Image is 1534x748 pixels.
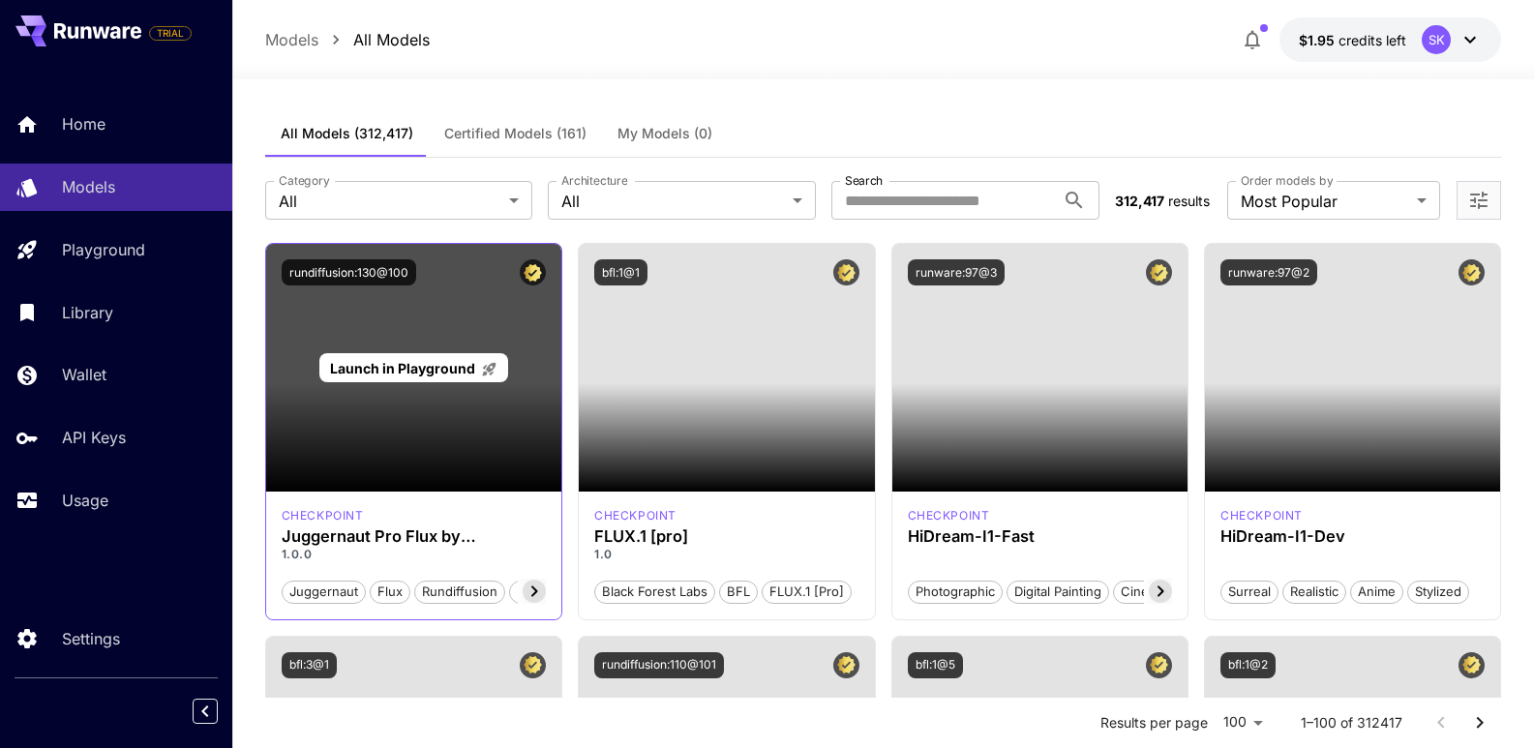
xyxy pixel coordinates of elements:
[1338,32,1406,48] span: credits left
[1115,193,1164,209] span: 312,417
[833,652,859,678] button: Certified Model – Vetted for best performance and includes a commercial license.
[1459,259,1485,285] button: Certified Model – Vetted for best performance and includes a commercial license.
[62,112,105,135] p: Home
[1221,583,1278,602] span: Surreal
[1220,652,1276,678] button: bfl:1@2
[763,583,851,602] span: FLUX.1 [pro]
[762,579,852,604] button: FLUX.1 [pro]
[1008,583,1108,602] span: Digital Painting
[1007,579,1109,604] button: Digital Painting
[594,507,677,524] div: fluxpro
[265,28,318,51] a: Models
[444,125,587,142] span: Certified Models (161)
[594,579,715,604] button: Black Forest Labs
[908,259,1005,285] button: runware:97@3
[279,172,330,189] label: Category
[150,26,191,41] span: TRIAL
[833,259,859,285] button: Certified Model – Vetted for best performance and includes a commercial license.
[908,507,990,524] div: HiDream Fast
[282,527,546,546] h3: Juggernaut Pro Flux by RunDiffusion
[282,507,364,524] div: FLUX.1 D
[594,259,647,285] button: bfl:1@1
[193,699,218,724] button: Collapse sidebar
[207,694,232,729] div: Collapse sidebar
[370,579,410,604] button: flux
[265,28,430,51] nav: breadcrumb
[282,507,364,524] p: checkpoint
[1168,193,1210,209] span: results
[594,527,858,546] h3: FLUX.1 [pro]
[1351,583,1402,602] span: Anime
[1350,579,1403,604] button: Anime
[908,579,1003,604] button: Photographic
[520,652,546,678] button: Certified Model – Vetted for best performance and includes a commercial license.
[1459,652,1485,678] button: Certified Model – Vetted for best performance and includes a commercial license.
[594,507,677,524] p: checkpoint
[319,353,508,383] a: Launch in Playground
[720,583,757,602] span: BFL
[414,579,505,604] button: rundiffusion
[561,172,627,189] label: Architecture
[1100,713,1208,733] p: Results per page
[1467,189,1490,213] button: Open more filters
[62,301,113,324] p: Library
[282,546,546,563] p: 1.0.0
[62,627,120,650] p: Settings
[281,125,413,142] span: All Models (312,417)
[62,363,106,386] p: Wallet
[1220,527,1485,546] h3: HiDream-I1-Dev
[282,652,337,678] button: bfl:3@1
[1114,583,1187,602] span: Cinematic
[1113,579,1188,604] button: Cinematic
[1407,579,1469,604] button: Stylized
[1460,703,1499,742] button: Go to next page
[617,125,712,142] span: My Models (0)
[594,652,724,678] button: rundiffusion:110@101
[520,259,546,285] button: Certified Model – Vetted for best performance and includes a commercial license.
[845,172,883,189] label: Search
[909,583,1002,602] span: Photographic
[282,579,366,604] button: juggernaut
[908,527,1172,546] h3: HiDream-I1-Fast
[509,579,545,604] button: pro
[283,583,365,602] span: juggernaut
[594,546,858,563] p: 1.0
[62,489,108,512] p: Usage
[62,175,115,198] p: Models
[1301,713,1402,733] p: 1–100 of 312417
[1422,25,1451,54] div: SK
[1146,652,1172,678] button: Certified Model – Vetted for best performance and includes a commercial license.
[1220,507,1303,524] p: checkpoint
[353,28,430,51] a: All Models
[282,259,416,285] button: rundiffusion:130@100
[371,583,409,602] span: flux
[330,360,475,376] span: Launch in Playground
[1216,708,1270,736] div: 100
[149,21,192,45] span: Add your payment card to enable full platform functionality.
[595,583,714,602] span: Black Forest Labs
[415,583,504,602] span: rundiffusion
[510,583,544,602] span: pro
[62,426,126,449] p: API Keys
[1282,579,1346,604] button: Realistic
[1299,32,1338,48] span: $1.95
[561,190,785,213] span: All
[1408,583,1468,602] span: Stylized
[908,652,963,678] button: bfl:1@5
[279,190,502,213] span: All
[1220,259,1317,285] button: runware:97@2
[1220,507,1303,524] div: HiDream Dev
[1283,583,1345,602] span: Realistic
[1146,259,1172,285] button: Certified Model – Vetted for best performance and includes a commercial license.
[1241,190,1409,213] span: Most Popular
[719,579,758,604] button: BFL
[1220,579,1278,604] button: Surreal
[62,238,145,261] p: Playground
[1241,172,1333,189] label: Order models by
[1299,30,1406,50] div: $1.9468
[1279,17,1501,62] button: $1.9468SK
